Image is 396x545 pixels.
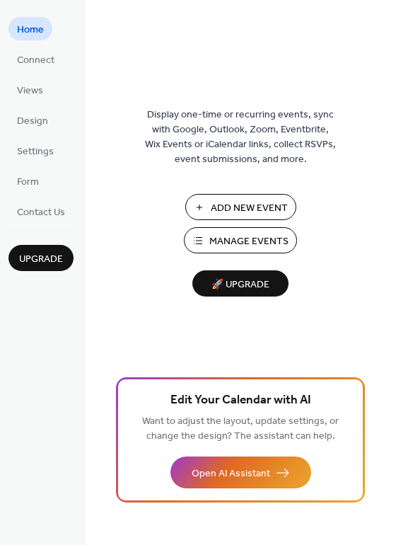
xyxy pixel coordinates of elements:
[192,466,270,481] span: Open AI Assistant
[17,114,48,129] span: Design
[17,23,44,38] span: Home
[145,108,336,167] span: Display one-time or recurring events, sync with Google, Outlook, Zoom, Eventbrite, Wix Events or ...
[17,84,43,98] span: Views
[170,457,311,488] button: Open AI Assistant
[8,169,47,193] a: Form
[209,234,289,249] span: Manage Events
[211,201,288,216] span: Add New Event
[17,175,39,190] span: Form
[8,200,74,223] a: Contact Us
[17,205,65,220] span: Contact Us
[170,391,311,411] span: Edit Your Calendar with AI
[8,78,52,101] a: Views
[192,270,289,297] button: 🚀 Upgrade
[8,108,57,132] a: Design
[142,412,339,446] span: Want to adjust the layout, update settings, or change the design? The assistant can help.
[8,17,52,40] a: Home
[185,194,296,220] button: Add New Event
[8,139,62,162] a: Settings
[8,47,63,71] a: Connect
[17,53,54,68] span: Connect
[184,227,297,253] button: Manage Events
[19,252,63,267] span: Upgrade
[8,245,74,271] button: Upgrade
[201,275,280,294] span: 🚀 Upgrade
[17,144,54,159] span: Settings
